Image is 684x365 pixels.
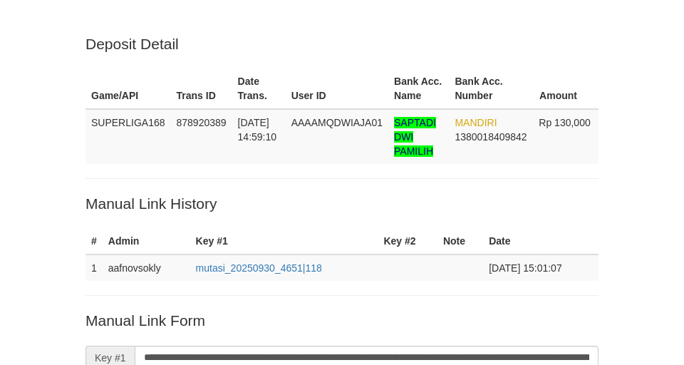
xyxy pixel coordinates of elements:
th: Bank Acc. Number [449,68,533,109]
p: Deposit Detail [85,34,598,54]
th: Amount [533,68,598,109]
span: Copy 1380018409842 to clipboard [455,131,527,143]
th: Game/API [85,68,171,109]
td: 878920389 [171,109,232,164]
span: [DATE] 14:59:10 [238,117,277,143]
td: aafnovsokly [103,255,190,281]
th: Date [483,228,598,255]
th: Bank Acc. Name [388,68,449,109]
span: MANDIRI [455,117,497,128]
a: mutasi_20250930_4651|118 [196,262,322,274]
span: AAAAMQDWIAJA01 [291,117,383,128]
td: [DATE] 15:01:07 [483,255,598,281]
p: Manual Link Form [85,310,598,331]
th: User ID [286,68,388,109]
td: SUPERLIGA168 [85,109,171,164]
p: Manual Link History [85,193,598,214]
td: 1 [85,255,103,281]
th: Key #1 [190,228,378,255]
th: Admin [103,228,190,255]
th: Key #2 [378,228,437,255]
span: Rp 130,000 [539,117,590,128]
span: Nama rekening >18 huruf, harap diedit [394,117,436,157]
th: Date Trans. [232,68,286,109]
th: Trans ID [171,68,232,109]
th: # [85,228,103,255]
th: Note [437,228,483,255]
